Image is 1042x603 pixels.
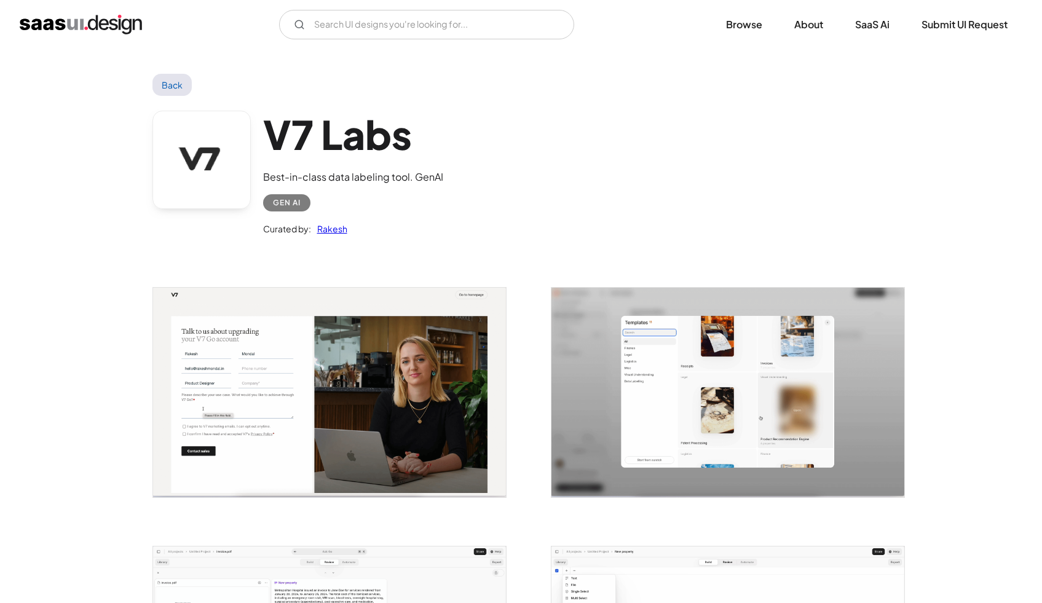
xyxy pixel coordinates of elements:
a: Browse [711,11,777,38]
a: open lightbox [153,288,506,497]
a: Submit UI Request [907,11,1022,38]
a: home [20,15,142,34]
a: open lightbox [551,288,904,497]
form: Email Form [279,10,574,39]
a: Back [152,74,192,96]
a: Rakesh [311,221,347,236]
div: Best-in-class data labeling tool. GenAI [263,170,443,184]
h1: V7 Labs [263,111,443,158]
img: 674fe7eebfccbb95edab8bb0_V7-contact%20Sales.png [153,288,506,497]
img: 674fe7ee2c52970f63baff58_V7-Templates.png [551,288,904,497]
a: About [780,11,838,38]
div: Gen AI [273,195,301,210]
input: Search UI designs you're looking for... [279,10,574,39]
div: Curated by: [263,221,311,236]
a: SaaS Ai [840,11,904,38]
